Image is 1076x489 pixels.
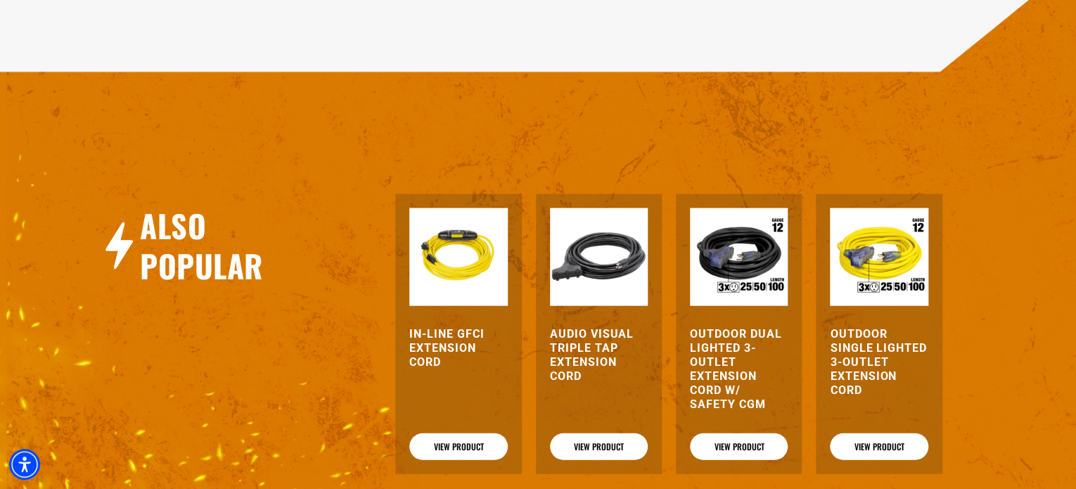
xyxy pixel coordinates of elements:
img: Outdoor Dual Lighted 3-Outlet Extension Cord w/ Safety CGM [690,208,788,306]
a: Outdoor Single Lighted 3-Outlet Extension Cord [830,327,928,398]
a: View Product [550,433,648,460]
a: View Product [690,433,788,460]
img: Outdoor Single Lighted 3-Outlet Extension Cord [830,208,928,306]
a: View Product [830,433,928,460]
h2: Also Popular [140,205,330,286]
img: Yellow [409,208,507,306]
img: black [550,208,648,306]
a: View Product [409,433,507,460]
a: Outdoor Dual Lighted 3-Outlet Extension Cord w/ Safety CGM [690,327,788,412]
a: Audio Visual Triple Tap Extension Cord [550,327,648,383]
a: In-Line GFCI Extension Cord [409,327,507,369]
div: Accessibility Menu [9,449,40,480]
